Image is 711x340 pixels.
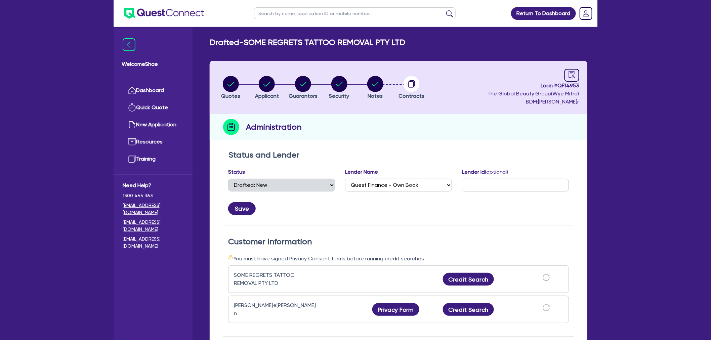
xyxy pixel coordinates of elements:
[123,236,183,250] a: [EMAIL_ADDRESS][DOMAIN_NAME]
[443,273,494,286] button: Credit Search
[367,76,384,100] button: Notes
[254,7,456,19] input: Search by name, application ID or mobile number...
[128,121,136,129] img: new-application
[372,303,419,316] button: Privacy Form
[123,192,183,199] span: 1300 465 363
[443,303,494,316] button: Credit Search
[577,5,595,22] a: Dropdown toggle
[462,168,508,176] label: Lender Id
[221,93,240,99] span: Quotes
[246,121,301,133] h2: Administration
[543,274,550,281] span: sync
[123,99,183,116] a: Quick Quote
[221,76,241,100] button: Quotes
[568,71,576,78] span: audit
[123,151,183,168] a: Training
[228,237,569,247] h2: Customer Information
[487,90,579,97] span: The Global Beauty Group ( Wye​​​​ Mitra )
[541,304,552,315] button: sync
[511,7,576,20] a: Return To Dashboard
[288,76,318,100] button: Guarantors
[228,202,256,215] button: Save
[123,202,183,216] a: [EMAIL_ADDRESS][DOMAIN_NAME]
[123,219,183,233] a: [EMAIL_ADDRESS][DOMAIN_NAME]
[487,82,579,90] span: Loan # QF14953
[123,181,183,189] span: Need Help?
[289,93,318,99] span: Guarantors
[123,82,183,99] a: Dashboard
[345,168,378,176] label: Lender Name
[234,301,318,317] div: [PERSON_NAME]e[PERSON_NAME]n
[398,76,425,100] button: Contracts
[123,116,183,133] a: New Application
[228,254,569,263] div: You must have signed Privacy Consent forms before running credit searches
[124,8,204,19] img: quest-connect-logo-blue
[368,93,383,99] span: Notes
[329,76,350,100] button: Security
[123,38,135,51] img: icon-menu-close
[329,93,349,99] span: Security
[228,150,569,160] h2: Status and Lender
[128,138,136,146] img: resources
[128,103,136,112] img: quick-quote
[487,98,579,106] span: BDM: [PERSON_NAME]r
[128,155,136,163] img: training
[255,76,279,100] button: Applicant
[123,133,183,151] a: Resources
[122,60,184,68] span: Welcome Shae
[543,304,550,311] span: sync
[399,93,424,99] span: Contracts
[228,168,245,176] label: Status
[255,93,279,99] span: Applicant
[564,69,579,82] a: audit
[541,273,552,285] button: sync
[234,271,318,287] div: SOME REGRETS TATTOO REMOVAL PTY LTD
[228,254,234,260] span: warning
[223,119,239,135] img: step-icon
[210,38,405,47] h2: Drafted - SOME REGRETS TATTOO REMOVAL PTY LTD
[485,169,508,175] span: (optional)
